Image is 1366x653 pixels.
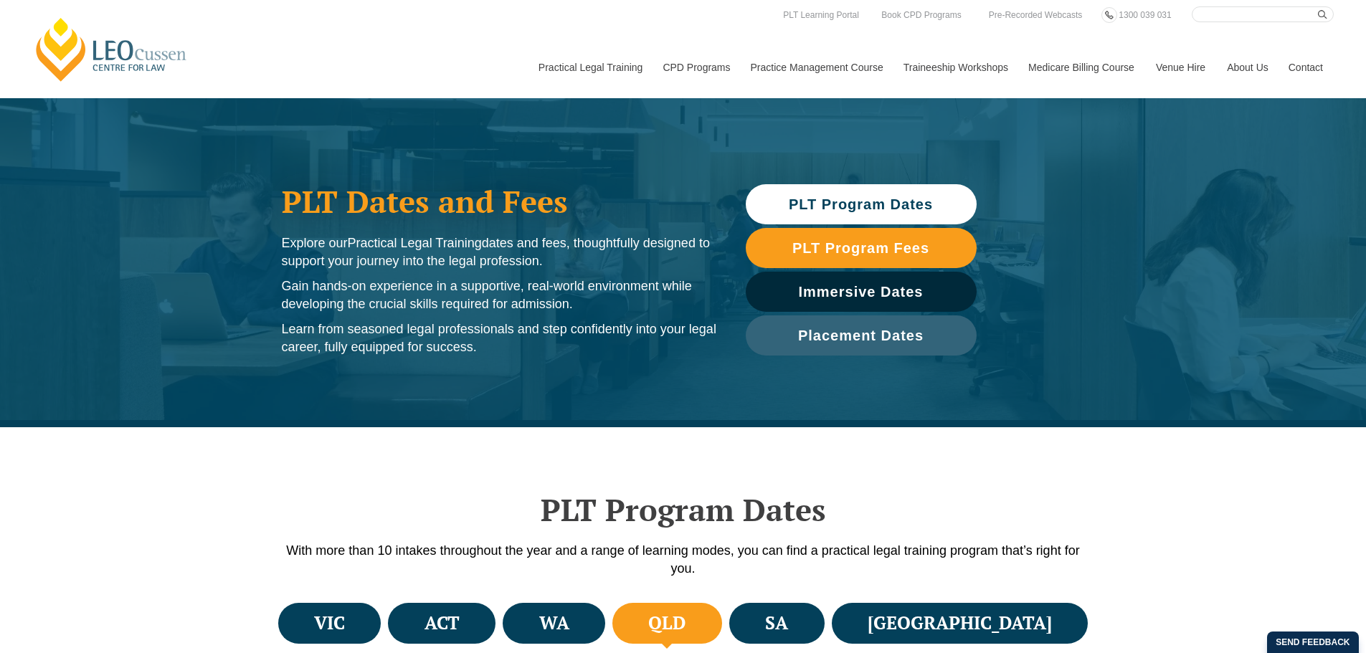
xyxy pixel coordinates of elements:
[746,315,977,356] a: Placement Dates
[648,611,686,635] h4: QLD
[282,320,717,356] p: Learn from seasoned legal professionals and step confidently into your legal career, fully equipp...
[348,236,482,250] span: Practical Legal Training
[528,37,653,98] a: Practical Legal Training
[1145,37,1216,98] a: Venue Hire
[1119,10,1171,20] span: 1300 039 031
[1148,260,1330,617] iframe: LiveChat chat widget
[1018,37,1145,98] a: Medicare Billing Course
[868,611,1052,635] h4: [GEOGRAPHIC_DATA]
[985,7,1086,23] a: Pre-Recorded Webcasts
[746,228,977,268] a: PLT Program Fees
[275,492,1092,528] h2: PLT Program Dates
[746,184,977,224] a: PLT Program Dates
[878,7,964,23] a: Book CPD Programs
[1216,37,1278,98] a: About Us
[275,542,1092,578] p: With more than 10 intakes throughout the year and a range of learning modes, you can find a pract...
[765,611,788,635] h4: SA
[789,197,933,211] span: PLT Program Dates
[282,183,717,219] h1: PLT Dates and Fees
[779,7,863,23] a: PLT Learning Portal
[799,285,924,299] span: Immersive Dates
[740,37,893,98] a: Practice Management Course
[798,328,924,343] span: Placement Dates
[652,37,739,98] a: CPD Programs
[746,272,977,312] a: Immersive Dates
[282,277,717,313] p: Gain hands-on experience in a supportive, real-world environment while developing the crucial ski...
[893,37,1018,98] a: Traineeship Workshops
[32,16,191,83] a: [PERSON_NAME] Centre for Law
[792,241,929,255] span: PLT Program Fees
[1278,37,1334,98] a: Contact
[282,234,717,270] p: Explore our dates and fees, thoughtfully designed to support your journey into the legal profession.
[314,611,345,635] h4: VIC
[539,611,569,635] h4: WA
[1115,7,1175,23] a: 1300 039 031
[424,611,460,635] h4: ACT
